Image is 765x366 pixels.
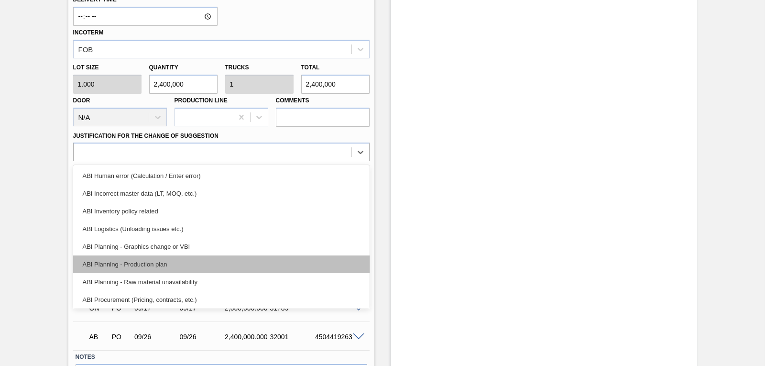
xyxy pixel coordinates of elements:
label: Quantity [149,64,178,71]
div: 32001 [268,333,317,341]
div: ABI Logistics (Unloading issues etc.) [73,220,370,238]
label: Observation [73,164,370,177]
div: ABI Incorrect master data (LT, MOQ, etc.) [73,185,370,202]
label: Justification for the Change of Suggestion [73,133,219,139]
div: 4504419263 [313,333,362,341]
label: Incoterm [73,29,104,36]
p: AB [89,333,108,341]
label: Comments [276,94,370,108]
label: Door [73,97,90,104]
label: Trucks [225,64,249,71]
div: ABI Human error (Calculation / Enter error) [73,167,370,185]
div: FOB [78,45,93,53]
div: Purchase order [109,333,132,341]
div: ABI Planning - Raw material unavailability [73,273,370,291]
div: ABI Procurement (Pricing, contracts, etc.) [73,291,370,309]
div: Awaiting Billing [87,326,110,347]
div: 09/26/2025 [132,333,182,341]
label: Notes [76,350,367,364]
div: ABI Inventory policy related [73,202,370,220]
div: ABI Planning - Graphics change or VBI [73,238,370,255]
label: Production Line [175,97,228,104]
div: ABI Planning - Production plan [73,255,370,273]
div: 09/26/2025 [177,333,227,341]
div: 2,400,000.000 [222,333,272,341]
label: Total [301,64,320,71]
label: Lot size [73,61,142,75]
